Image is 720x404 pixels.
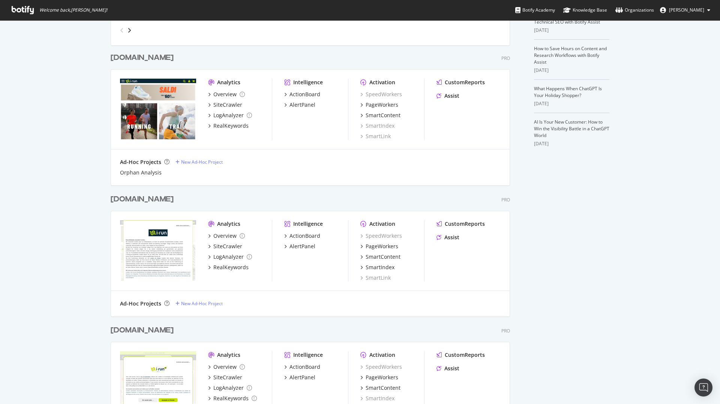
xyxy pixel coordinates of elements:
div: SmartContent [366,384,400,392]
div: Open Intercom Messenger [694,379,712,397]
div: CustomReports [445,79,485,86]
button: [PERSON_NAME] [654,4,716,16]
div: LogAnalyzer [213,384,244,392]
div: AlertPanel [289,374,315,381]
a: PageWorkers [360,374,398,381]
div: Activation [369,79,395,86]
div: Activation [369,351,395,359]
a: SiteCrawler [208,101,242,109]
div: ActionBoard [289,232,320,240]
div: New Ad-Hoc Project [181,159,223,165]
a: Assist [436,365,459,372]
span: Welcome back, [PERSON_NAME] ! [39,7,107,13]
a: How to Prioritize and Accelerate Technical SEO with Botify Assist [534,12,601,25]
div: Overview [213,363,237,371]
a: [DOMAIN_NAME] [111,325,177,336]
div: SmartContent [366,253,400,261]
a: What Happens When ChatGPT Is Your Holiday Shopper? [534,85,602,98]
div: RealKeywords [213,122,249,130]
a: PageWorkers [360,101,398,109]
a: Overview [208,363,245,371]
div: New Ad-Hoc Project [181,300,223,307]
a: Assist [436,234,459,241]
a: New Ad-Hoc Project [175,300,223,307]
div: SiteCrawler [213,374,242,381]
a: RealKeywords [208,122,249,130]
div: Intelligence [293,220,323,228]
div: Overview [213,232,237,240]
a: LogAnalyzer [208,384,252,392]
div: [DATE] [534,27,609,34]
div: Pro [501,197,510,203]
div: Pro [501,328,510,334]
a: Assist [436,92,459,100]
a: SpeedWorkers [360,91,402,98]
a: SpeedWorkers [360,363,402,371]
div: Intelligence [293,79,323,86]
a: SmartLink [360,274,391,282]
div: Assist [444,365,459,372]
a: CustomReports [436,351,485,359]
div: PageWorkers [366,243,398,250]
a: SmartIndex [360,264,394,271]
a: SiteCrawler [208,374,242,381]
a: ActionBoard [284,91,320,98]
div: CustomReports [445,220,485,228]
div: SmartContent [366,112,400,119]
div: CustomReports [445,351,485,359]
a: Overview [208,91,245,98]
div: [DOMAIN_NAME] [111,52,174,63]
div: Analytics [217,79,240,86]
a: ActionBoard [284,232,320,240]
div: SiteCrawler [213,243,242,250]
div: LogAnalyzer [213,112,244,119]
div: Organizations [615,6,654,14]
div: LogAnalyzer [213,253,244,261]
div: Intelligence [293,351,323,359]
div: Assist [444,92,459,100]
a: SpeedWorkers [360,232,402,240]
a: CustomReports [436,220,485,228]
div: [DATE] [534,100,609,107]
div: ActionBoard [289,91,320,98]
div: Knowledge Base [563,6,607,14]
div: [DATE] [534,140,609,147]
a: [DOMAIN_NAME] [111,194,177,205]
a: RealKeywords [208,395,257,402]
a: AlertPanel [284,374,315,381]
div: Assist [444,234,459,241]
span: joanna duchesne [669,7,704,13]
div: SiteCrawler [213,101,242,109]
a: [DOMAIN_NAME] [111,52,177,63]
div: AlertPanel [289,101,315,109]
div: Ad-Hoc Projects [120,300,161,307]
a: LogAnalyzer [208,253,252,261]
div: AlertPanel [289,243,315,250]
div: [DOMAIN_NAME] [111,194,174,205]
a: SmartIndex [360,395,394,402]
div: PageWorkers [366,374,398,381]
div: Ad-Hoc Projects [120,158,161,166]
a: Orphan Analysis [120,169,162,176]
a: Overview [208,232,245,240]
a: SiteCrawler [208,243,242,250]
a: SmartLink [360,133,391,140]
img: i-run.de [120,220,196,281]
div: [DATE] [534,67,609,74]
div: ActionBoard [289,363,320,371]
a: AlertPanel [284,243,315,250]
div: angle-right [127,27,132,34]
div: Overview [213,91,237,98]
img: i-run.it [120,79,196,139]
div: RealKeywords [213,264,249,271]
div: Analytics [217,351,240,359]
div: [DOMAIN_NAME] [111,325,174,336]
a: New Ad-Hoc Project [175,159,223,165]
a: SmartIndex [360,122,394,130]
div: Botify Academy [515,6,555,14]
